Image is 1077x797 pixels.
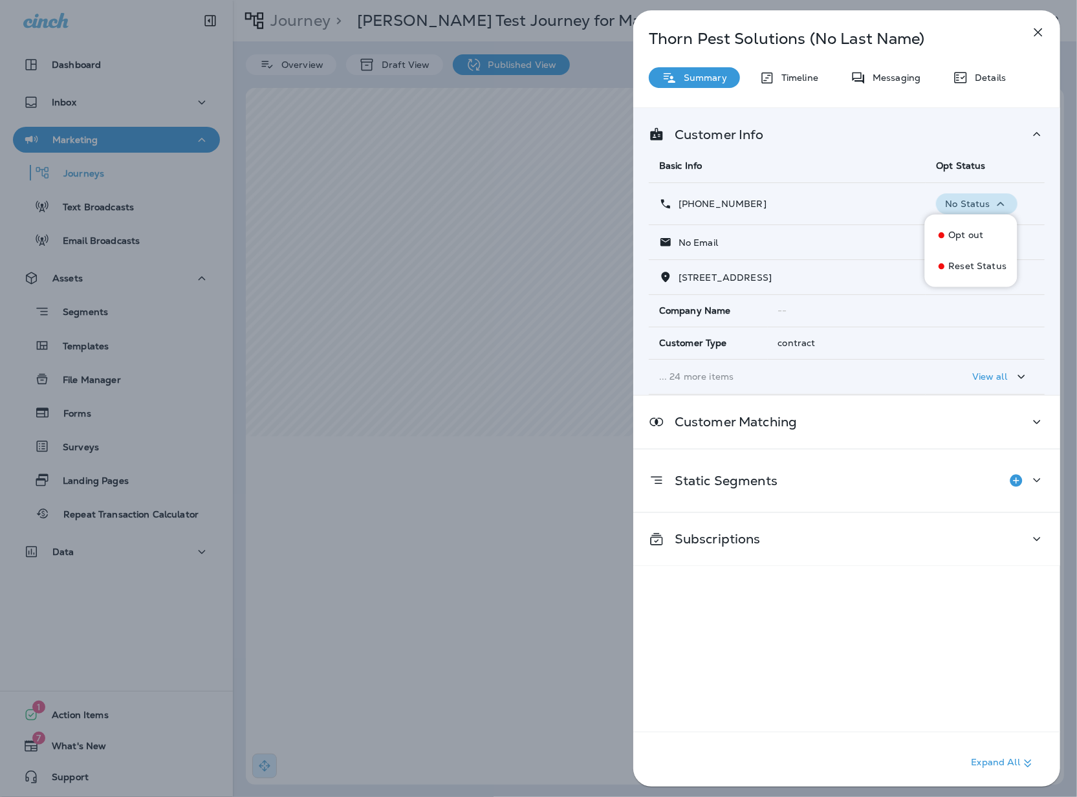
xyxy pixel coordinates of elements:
[664,534,761,544] p: Subscriptions
[936,193,1017,214] button: No Status
[866,72,920,83] p: Messaging
[679,272,772,283] span: [STREET_ADDRESS]
[778,337,816,349] span: contract
[972,756,1036,771] p: Expand All
[672,237,718,248] p: No Email
[972,371,1007,382] p: View all
[664,475,778,486] p: Static Segments
[677,72,727,83] p: Summary
[672,199,767,209] p: [PHONE_NUMBER]
[775,72,818,83] p: Timeline
[649,30,1002,48] p: Thorn Pest Solutions (No Last Name)
[968,72,1006,83] p: Details
[949,230,984,241] p: Opt out
[925,251,1017,282] button: Reset Status
[966,752,1041,775] button: Expand All
[659,305,731,316] span: Company Name
[659,160,702,171] span: Basic Info
[664,417,797,427] p: Customer Matching
[949,261,1007,272] p: Reset Status
[778,305,787,316] span: --
[659,338,727,349] span: Customer Type
[945,199,990,209] p: No Status
[664,129,764,140] p: Customer Info
[925,220,1017,251] button: Opt out
[967,365,1034,389] button: View all
[1003,468,1029,494] button: Add to Static Segment
[936,160,985,171] span: Opt Status
[659,371,915,382] p: ... 24 more items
